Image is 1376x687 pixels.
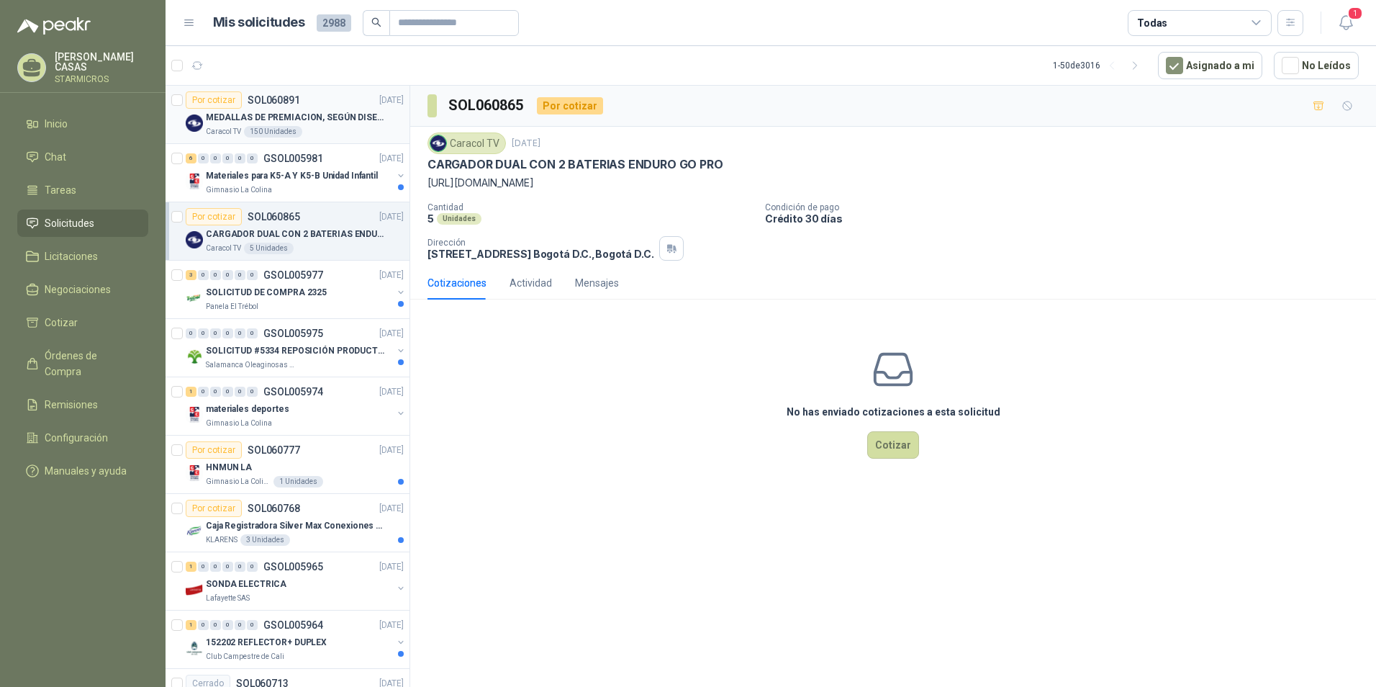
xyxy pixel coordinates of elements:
p: 5 [427,212,434,225]
a: 0 0 0 0 0 0 GSOL005975[DATE] Company LogoSOLICITUD #5334 REPOSICIÓN PRODUCTOSSalamanca Oleaginosa... [186,325,407,371]
span: Tareas [45,182,76,198]
p: [DATE] [379,269,404,282]
p: GSOL005964 [263,620,323,630]
button: Asignado a mi [1158,52,1262,79]
span: Inicio [45,116,68,132]
p: SOL060777 [248,445,300,455]
a: Negociaciones [17,276,148,303]
div: 0 [198,562,209,572]
div: 0 [210,328,221,338]
p: SOL060891 [248,95,300,105]
a: Manuales y ayuda [17,457,148,485]
div: 0 [222,153,233,163]
p: materiales deportes [206,403,289,416]
a: 1 0 0 0 0 0 GSOL005964[DATE] Company Logo152202 REFLECTOR+ DUPLEXClub Campestre de Cali [186,616,407,663]
div: Actividad [510,275,552,291]
div: 0 [222,328,233,338]
div: 0 [210,153,221,163]
p: [DATE] [379,385,404,399]
span: Solicitudes [45,215,94,231]
p: [DATE] [379,94,404,107]
img: Company Logo [186,406,203,423]
a: Por cotizarSOL060865[DATE] Company LogoCARGADOR DUAL CON 2 BATERIAS ENDURO GO PROCaracol TV5 Unid... [166,202,409,261]
a: Órdenes de Compra [17,342,148,385]
div: 0 [222,387,233,397]
p: [DATE] [512,137,540,151]
div: 0 [235,153,245,163]
p: Club Campestre de Cali [206,651,284,663]
p: [STREET_ADDRESS] Bogotá D.C. , Bogotá D.C. [427,248,653,260]
div: 0 [222,620,233,630]
p: MEDALLAS DE PREMIACION, SEGÚN DISEÑO ADJUNTO(ADJUNTAR COTIZACION EN SU FORMATO [206,111,385,125]
div: 150 Unidades [244,126,302,138]
img: Company Logo [186,231,203,248]
div: Unidades [437,213,481,225]
img: Company Logo [186,523,203,540]
button: 1 [1333,10,1359,36]
p: CARGADOR DUAL CON 2 BATERIAS ENDURO GO PRO [206,228,385,241]
div: 0 [198,270,209,280]
div: Por cotizar [186,208,242,225]
p: GSOL005974 [263,387,323,397]
p: Crédito 30 días [765,212,1370,225]
span: search [371,17,381,27]
div: 0 [235,387,245,397]
h1: Mis solicitudes [213,12,305,33]
p: Salamanca Oleaginosas SAS [206,359,297,371]
div: 0 [198,328,209,338]
div: 0 [222,270,233,280]
p: Caracol TV [206,126,241,138]
a: Por cotizarSOL060768[DATE] Company LogoCaja Registradora Silver Max Conexiones Usb 10000 Plus Led... [166,494,409,552]
p: KLARENS [206,534,237,546]
p: [URL][DOMAIN_NAME] [427,175,1359,191]
div: Por cotizar [186,441,242,459]
p: [DATE] [379,560,404,574]
img: Company Logo [186,114,203,132]
div: 0 [235,270,245,280]
img: Company Logo [186,348,203,365]
a: Licitaciones [17,243,148,270]
img: Company Logo [186,639,203,657]
h3: SOL060865 [448,94,525,117]
p: Caracol TV [206,243,241,254]
button: No Leídos [1274,52,1359,79]
a: 1 0 0 0 0 0 GSOL005965[DATE] Company LogoSONDA ELECTRICALafayette SAS [186,558,407,604]
div: 0 [210,620,221,630]
p: Materiales para K5-A Y K5-B Unidad Infantil [206,169,378,183]
div: Por cotizar [186,91,242,109]
p: SOL060865 [248,212,300,222]
p: HNMUN LA [206,461,252,475]
div: 0 [247,153,258,163]
div: Por cotizar [186,500,242,517]
p: STARMICROS [55,75,148,84]
div: 0 [247,387,258,397]
div: 1 Unidades [273,476,323,488]
span: Órdenes de Compra [45,348,135,380]
div: 0 [210,562,221,572]
p: [DATE] [379,502,404,516]
p: SOLICITUD #5334 REPOSICIÓN PRODUCTOS [206,344,385,358]
img: Company Logo [186,581,203,598]
div: 0 [247,328,258,338]
div: 1 - 50 de 3016 [1053,54,1146,77]
a: 1 0 0 0 0 0 GSOL005974[DATE] Company Logomateriales deportesGimnasio La Colina [186,383,407,429]
span: 1 [1347,6,1363,20]
p: GSOL005965 [263,562,323,572]
div: 0 [235,620,245,630]
a: 3 0 0 0 0 0 GSOL005977[DATE] Company LogoSOLICITUD DE COMPRA 2325Panela El Trébol [186,266,407,313]
div: Mensajes [575,275,619,291]
div: 0 [247,562,258,572]
div: 0 [198,153,209,163]
div: 0 [222,562,233,572]
div: 1 [186,562,196,572]
div: 3 [186,270,196,280]
span: Manuales y ayuda [45,463,127,479]
p: GSOL005981 [263,153,323,163]
a: Solicitudes [17,210,148,237]
div: Todas [1137,15,1167,31]
p: Dirección [427,238,653,248]
a: Chat [17,143,148,171]
a: Por cotizarSOL060777[DATE] Company LogoHNMUN LAGimnasio La Colina1 Unidades [166,436,409,494]
p: Gimnasio La Colina [206,418,272,429]
img: Company Logo [186,289,203,307]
